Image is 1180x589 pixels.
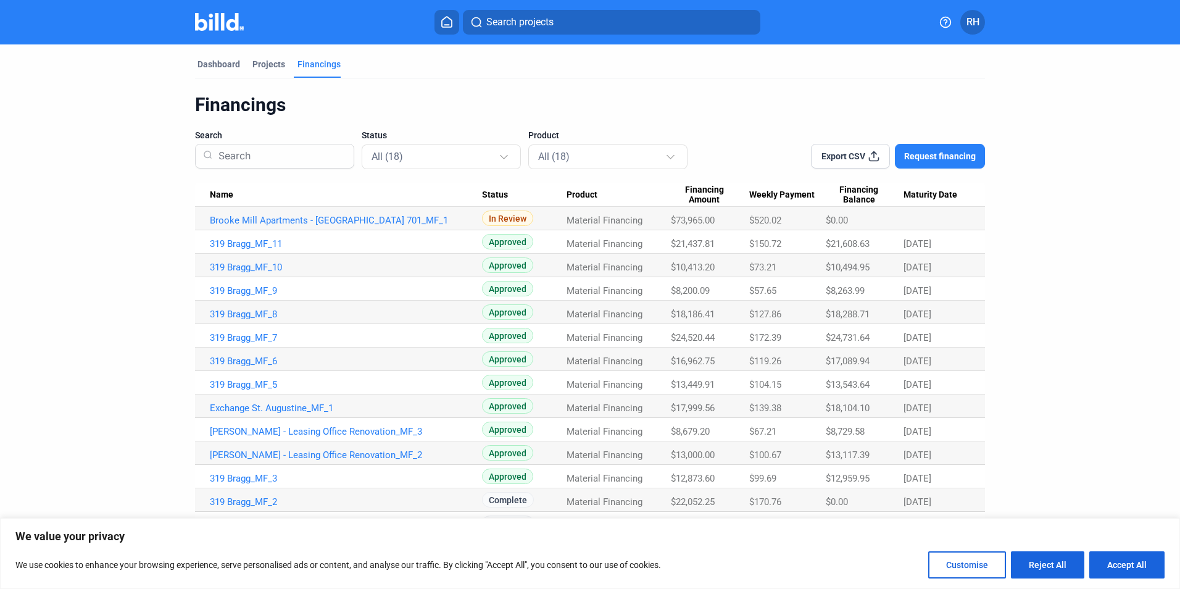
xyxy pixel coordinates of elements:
[1089,551,1165,579] button: Accept All
[749,332,781,343] span: $172.39
[826,356,870,367] span: $17,089.94
[671,356,715,367] span: $16,962.75
[671,285,710,296] span: $8,200.09
[482,304,533,320] span: Approved
[567,449,642,461] span: Material Financing
[749,190,826,201] div: Weekly Payment
[904,379,931,390] span: [DATE]
[486,15,554,30] span: Search projects
[821,150,865,162] span: Export CSV
[749,215,781,226] span: $520.02
[826,262,870,273] span: $10,494.95
[904,449,931,461] span: [DATE]
[210,238,482,249] a: 319 Bragg_MF_11
[671,332,715,343] span: $24,520.44
[210,426,482,437] a: [PERSON_NAME] - Leasing Office Renovation_MF_3
[826,403,870,414] span: $18,104.10
[671,262,715,273] span: $10,413.20
[1011,551,1084,579] button: Reject All
[567,238,642,249] span: Material Financing
[895,144,985,169] button: Request financing
[671,309,715,320] span: $18,186.41
[826,285,865,296] span: $8,263.99
[567,190,671,201] div: Product
[362,129,387,141] span: Status
[671,379,715,390] span: $13,449.91
[749,426,776,437] span: $67.21
[567,285,642,296] span: Material Financing
[482,445,533,461] span: Approved
[826,473,870,484] span: $12,959.95
[826,379,870,390] span: $13,543.64
[567,262,642,273] span: Material Financing
[567,215,642,226] span: Material Financing
[671,449,715,461] span: $13,000.00
[826,426,865,437] span: $8,729.58
[195,129,222,141] span: Search
[252,58,285,70] div: Projects
[960,10,985,35] button: RH
[567,403,642,414] span: Material Financing
[210,285,482,296] a: 319 Bragg_MF_9
[749,449,781,461] span: $100.67
[210,379,482,390] a: 319 Bragg_MF_5
[811,144,890,169] button: Export CSV
[210,403,482,414] a: Exchange St. Augustine_MF_1
[671,426,710,437] span: $8,679.20
[482,398,533,414] span: Approved
[567,379,642,390] span: Material Financing
[567,190,597,201] span: Product
[482,516,534,531] span: Complete
[197,58,240,70] div: Dashboard
[210,215,482,226] a: Brooke Mill Apartments - [GEOGRAPHIC_DATA] 701_MF_1
[482,328,533,343] span: Approved
[482,469,533,484] span: Approved
[482,257,533,273] span: Approved
[826,496,848,508] span: $0.00
[826,185,892,206] span: Financing Balance
[826,449,870,461] span: $13,117.39
[826,185,904,206] div: Financing Balance
[210,309,482,320] a: 319 Bragg_MF_8
[482,190,567,201] div: Status
[749,238,781,249] span: $150.72
[482,492,534,508] span: Complete
[195,93,985,117] div: Financings
[528,129,559,141] span: Product
[749,190,815,201] span: Weekly Payment
[297,58,341,70] div: Financings
[482,281,533,296] span: Approved
[15,529,1165,544] p: We value your privacy
[671,473,715,484] span: $12,873.60
[482,211,533,226] span: In Review
[826,215,848,226] span: $0.00
[482,422,533,437] span: Approved
[826,238,870,249] span: $21,608.63
[826,309,870,320] span: $18,288.71
[904,496,931,508] span: [DATE]
[567,426,642,437] span: Material Financing
[538,151,570,162] mat-select-trigger: All (18)
[482,234,533,249] span: Approved
[671,238,715,249] span: $21,437.81
[567,356,642,367] span: Material Financing
[671,185,749,206] div: Financing Amount
[210,496,482,508] a: 319 Bragg_MF_2
[904,190,957,201] span: Maturity Date
[482,351,533,367] span: Approved
[904,309,931,320] span: [DATE]
[671,215,715,226] span: $73,965.00
[904,332,931,343] span: [DATE]
[904,150,976,162] span: Request financing
[904,426,931,437] span: [DATE]
[372,151,403,162] mat-select-trigger: All (18)
[210,473,482,484] a: 319 Bragg_MF_3
[214,140,346,172] input: Search
[210,449,482,461] a: [PERSON_NAME] - Leasing Office Renovation_MF_2
[904,262,931,273] span: [DATE]
[567,332,642,343] span: Material Financing
[749,356,781,367] span: $119.26
[749,309,781,320] span: $127.86
[904,285,931,296] span: [DATE]
[749,403,781,414] span: $139.38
